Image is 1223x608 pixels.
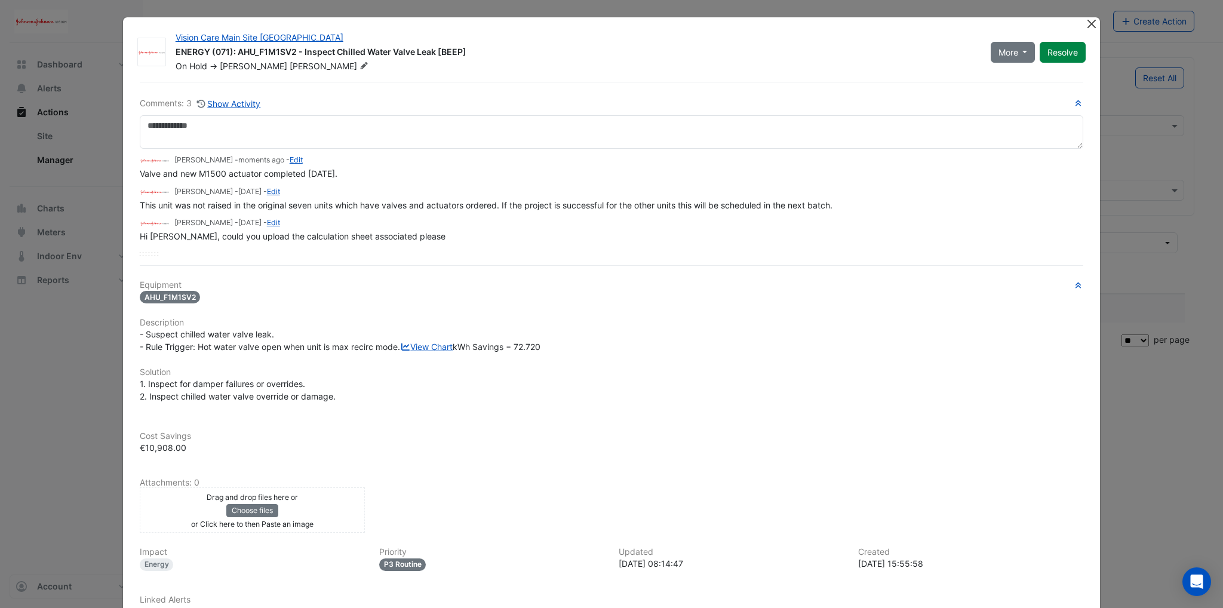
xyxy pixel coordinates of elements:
[140,379,336,401] span: 1. Inspect for damper failures or overrides. 2. Inspect chilled water valve override or damage.
[220,61,287,71] span: [PERSON_NAME]
[138,47,165,59] img: JnJ Vision Care
[140,329,541,352] span: - Suspect chilled water valve leak. - Rule Trigger: Hot water valve open when unit is max recirc ...
[1040,42,1086,63] button: Resolve
[174,217,280,228] small: [PERSON_NAME] - -
[140,231,445,241] span: Hi [PERSON_NAME], could you upload the calculation sheet associated please
[176,61,207,71] span: On Hold
[400,342,453,352] a: View Chart
[176,46,976,60] div: ENERGY (071): AHU_F1M1SV2 - Inspect Chilled Water Valve Leak [BEEP]
[290,60,371,72] span: [PERSON_NAME]
[191,520,314,529] small: or Click here to then Paste an image
[858,547,1083,557] h6: Created
[1182,567,1211,596] div: Open Intercom Messenger
[998,46,1018,59] span: More
[174,155,303,165] small: [PERSON_NAME] - -
[619,557,844,570] div: [DATE] 08:14:47
[140,97,262,110] div: Comments: 3
[140,547,365,557] h6: Impact
[140,595,1083,605] h6: Linked Alerts
[210,61,217,71] span: ->
[619,547,844,557] h6: Updated
[290,155,303,164] a: Edit
[140,280,1083,290] h6: Equipment
[379,547,604,557] h6: Priority
[140,558,174,571] div: Energy
[379,558,426,571] div: P3 Routine
[267,187,280,196] a: Edit
[140,443,186,453] span: €10,908.00
[140,318,1083,328] h6: Description
[1085,17,1098,30] button: Close
[267,218,280,227] a: Edit
[140,217,170,230] img: JnJ Vision Care
[207,493,298,502] small: Drag and drop files here or
[238,155,284,164] span: 2025-09-29 15:24:29
[238,187,262,196] span: 2025-06-25 08:14:47
[991,42,1035,63] button: More
[226,504,278,517] button: Choose files
[140,367,1083,377] h6: Solution
[238,218,262,227] span: 2025-06-09 09:26:42
[140,168,337,179] span: Valve and new M1500 actuator completed [DATE].
[140,478,1083,488] h6: Attachments: 0
[858,557,1083,570] div: [DATE] 15:55:58
[140,154,170,167] img: JnJ Vision Care
[140,291,201,303] span: AHU_F1M1SV2
[140,200,832,210] span: This unit was not raised in the original seven units which have valves and actuators ordered. If ...
[140,185,170,198] img: JnJ Vision Care
[196,97,262,110] button: Show Activity
[176,32,343,42] a: Vision Care Main Site [GEOGRAPHIC_DATA]
[174,186,280,197] small: [PERSON_NAME] - -
[140,431,1083,441] h6: Cost Savings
